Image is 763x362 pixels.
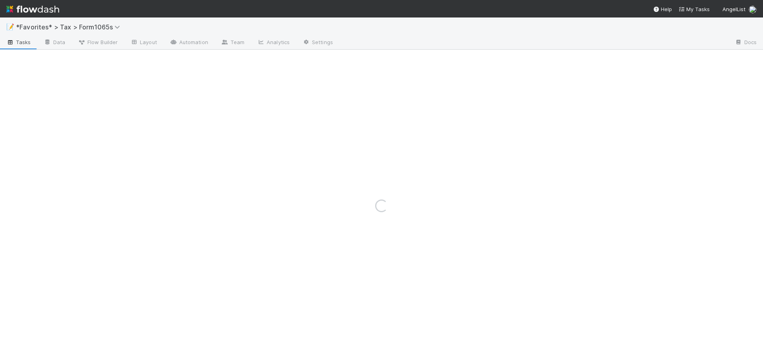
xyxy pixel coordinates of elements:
span: *Favorites* > Tax > Form1065s [16,23,124,31]
a: Docs [728,37,763,49]
a: My Tasks [678,5,710,13]
a: Analytics [251,37,296,49]
img: avatar_37569647-1c78-4889-accf-88c08d42a236.png [749,6,757,14]
span: My Tasks [678,6,710,12]
a: Data [37,37,72,49]
img: logo-inverted-e16ddd16eac7371096b0.svg [6,2,59,16]
span: Tasks [6,38,31,46]
span: Flow Builder [78,38,118,46]
div: Help [653,5,672,13]
a: Flow Builder [72,37,124,49]
span: 📝 [6,23,14,30]
a: Automation [163,37,215,49]
a: Team [215,37,251,49]
span: AngelList [722,6,746,12]
a: Settings [296,37,339,49]
a: Layout [124,37,163,49]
